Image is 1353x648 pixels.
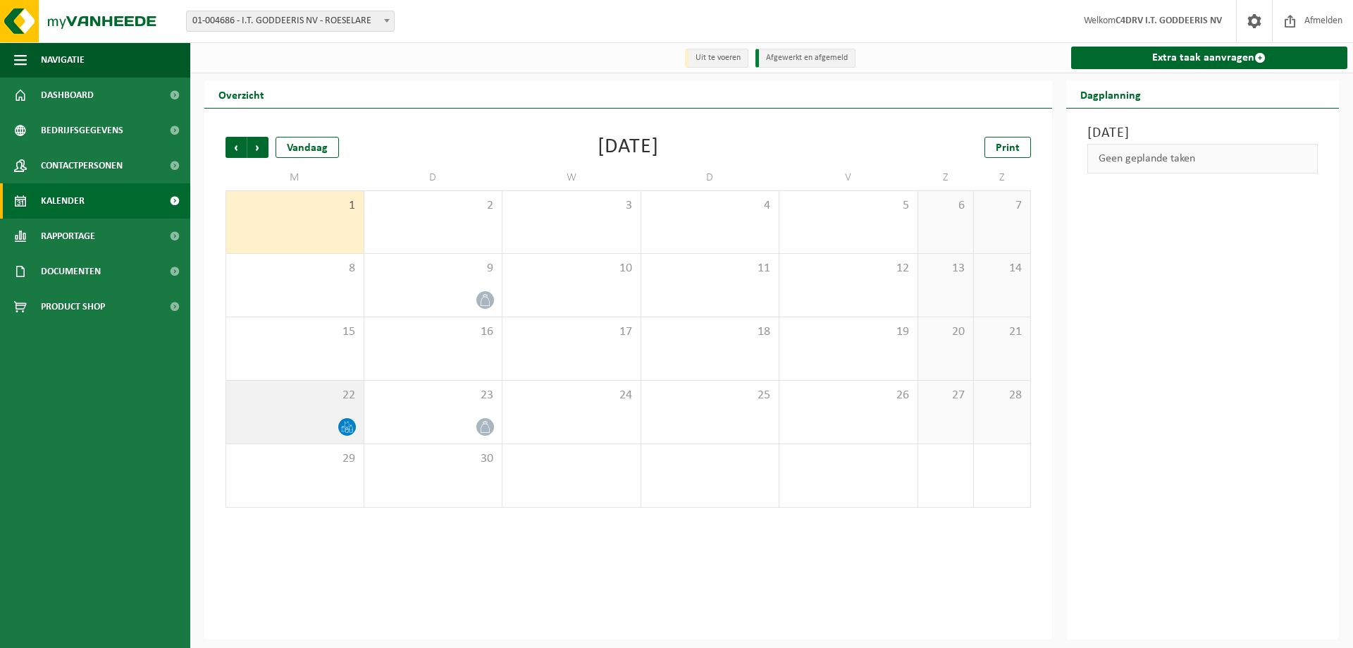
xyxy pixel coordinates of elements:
span: 30 [371,451,495,467]
span: 4 [648,198,772,214]
span: 23 [371,388,495,403]
td: Z [974,165,1030,190]
span: 19 [786,324,910,340]
h3: [DATE] [1087,123,1318,144]
span: Dashboard [41,78,94,113]
span: 3 [509,198,634,214]
span: Print [996,142,1020,154]
span: 22 [233,388,357,403]
span: Vorige [225,137,247,158]
span: 24 [509,388,634,403]
span: Volgende [247,137,268,158]
td: D [641,165,780,190]
span: 25 [648,388,772,403]
span: Documenten [41,254,101,289]
span: 12 [786,261,910,276]
span: Bedrijfsgegevens [41,113,123,148]
span: 29 [233,451,357,467]
span: 27 [925,388,967,403]
span: 5 [786,198,910,214]
span: Rapportage [41,219,95,254]
div: Vandaag [276,137,339,158]
span: 20 [925,324,967,340]
td: W [502,165,641,190]
span: 26 [786,388,910,403]
span: 10 [509,261,634,276]
div: [DATE] [598,137,659,158]
span: Product Shop [41,289,105,324]
span: 9 [371,261,495,276]
td: V [779,165,918,190]
span: 18 [648,324,772,340]
span: 14 [981,261,1023,276]
li: Afgewerkt en afgemeld [755,49,855,68]
span: 11 [648,261,772,276]
span: 16 [371,324,495,340]
span: Navigatie [41,42,85,78]
a: Extra taak aanvragen [1071,47,1348,69]
h2: Dagplanning [1066,80,1155,108]
span: Kalender [41,183,85,219]
span: 01-004686 - I.T. GODDEERIS NV - ROESELARE [187,11,394,31]
span: 28 [981,388,1023,403]
td: M [225,165,364,190]
span: 7 [981,198,1023,214]
span: 13 [925,261,967,276]
h2: Overzicht [204,80,278,108]
div: Geen geplande taken [1087,144,1318,173]
span: Contactpersonen [41,148,123,183]
span: 17 [509,324,634,340]
td: Z [918,165,975,190]
span: 21 [981,324,1023,340]
span: 2 [371,198,495,214]
span: 1 [233,198,357,214]
span: 8 [233,261,357,276]
strong: C4DRV I.T. GODDEERIS NV [1116,16,1222,26]
span: 01-004686 - I.T. GODDEERIS NV - ROESELARE [186,11,395,32]
span: 15 [233,324,357,340]
td: D [364,165,503,190]
a: Print [984,137,1031,158]
li: Uit te voeren [685,49,748,68]
span: 6 [925,198,967,214]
